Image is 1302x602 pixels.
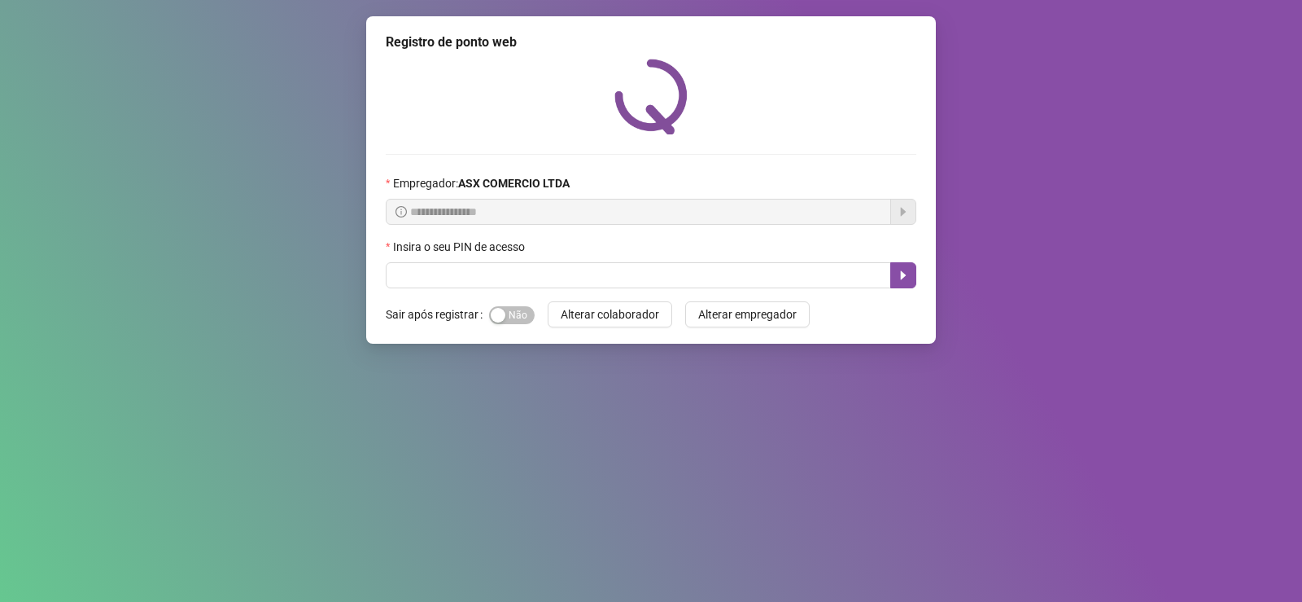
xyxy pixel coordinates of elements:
div: Registro de ponto web [386,33,916,52]
span: Alterar colaborador [561,305,659,323]
span: info-circle [395,206,407,218]
button: Alterar empregador [685,301,810,327]
button: Alterar colaborador [548,301,672,327]
span: caret-right [897,269,910,282]
label: Insira o seu PIN de acesso [386,238,535,256]
strong: ASX COMERCIO LTDA [458,177,570,190]
span: Empregador : [393,174,570,192]
img: QRPoint [614,59,688,134]
span: Alterar empregador [698,305,797,323]
label: Sair após registrar [386,301,489,327]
